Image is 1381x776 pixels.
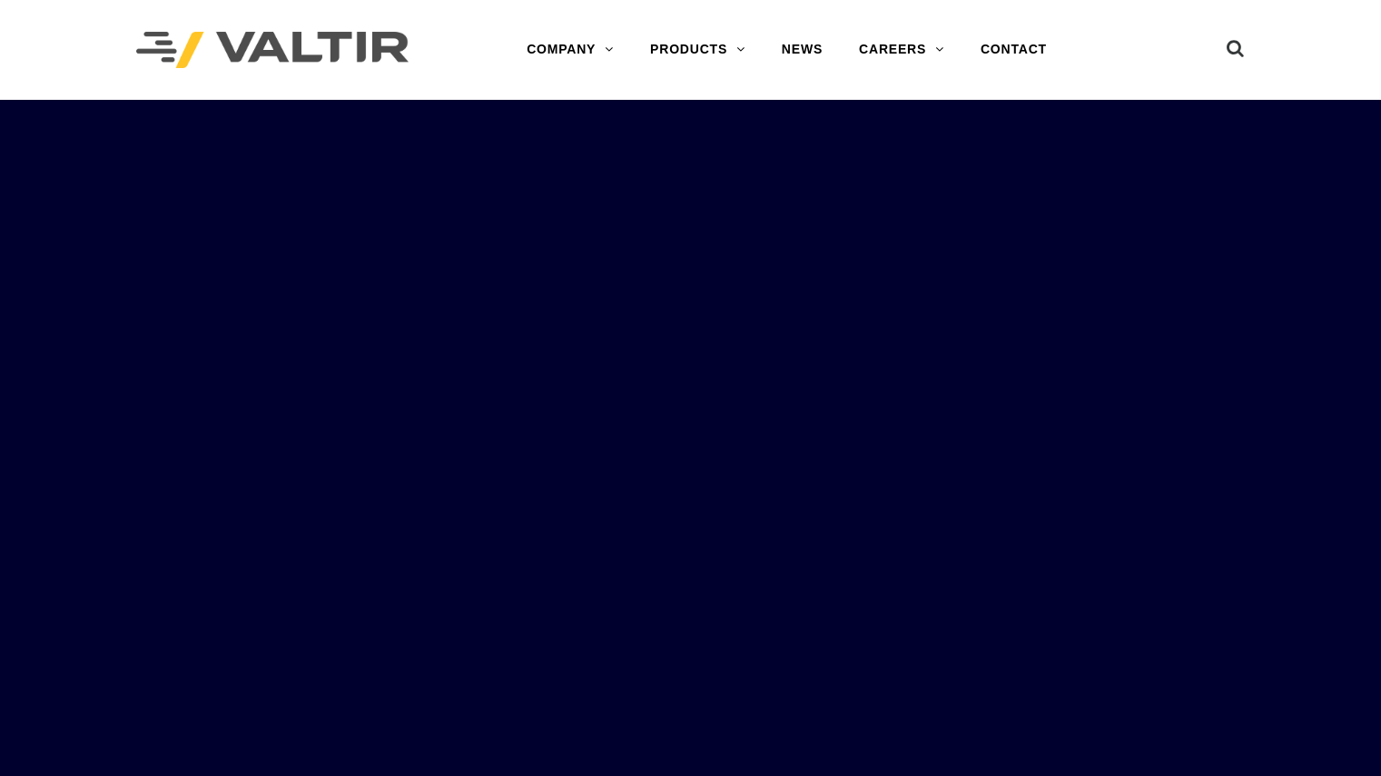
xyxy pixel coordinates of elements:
[632,32,764,68] a: PRODUCTS
[962,32,1065,68] a: CONTACT
[764,32,841,68] a: NEWS
[841,32,962,68] a: CAREERS
[508,32,632,68] a: COMPANY
[136,32,409,69] img: Valtir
